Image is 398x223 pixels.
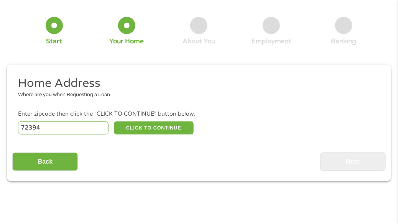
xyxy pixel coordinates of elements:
div: Where are you when Requesting a Loan. [18,91,375,99]
input: Enter Zipcode (e.g 01510) [18,121,109,134]
div: Start [46,37,62,46]
button: CLICK TO CONTINUE [114,121,193,134]
input: Next [320,152,386,171]
input: Back [12,152,78,171]
div: Your Home [109,37,144,46]
div: About You [183,37,215,46]
div: Banking [331,37,357,46]
h2: Home Address [18,76,375,91]
div: Enter zipcode then click the "CLICK TO CONTINUE" button below. [18,110,380,118]
div: Employment [252,37,291,46]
